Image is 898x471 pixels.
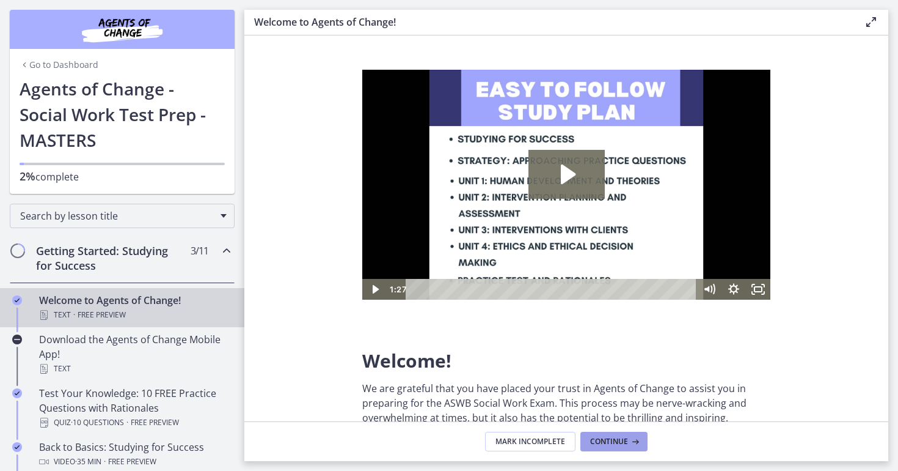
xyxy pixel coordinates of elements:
[20,59,98,71] a: Go to Dashboard
[590,437,628,447] span: Continue
[39,362,230,376] div: Text
[53,209,329,230] div: Playbar
[12,442,22,452] i: Completed
[20,169,35,184] span: 2%
[20,169,225,184] p: complete
[71,415,124,430] span: · 10 Questions
[12,388,22,398] i: Completed
[39,415,230,430] div: Quiz
[10,204,235,228] div: Search by lesson title
[39,332,230,376] div: Download the Agents of Change Mobile App!
[39,308,230,322] div: Text
[580,432,648,451] button: Continue
[254,15,844,29] h3: Welcome to Agents of Change!
[36,243,185,273] h2: Getting Started: Studying for Success
[359,209,384,230] button: Show settings menu
[39,440,230,469] div: Back to Basics: Studying for Success
[20,76,225,153] h1: Agents of Change - Social Work Test Prep - MASTERS
[75,454,101,469] span: · 35 min
[108,454,156,469] span: Free preview
[131,415,179,430] span: Free preview
[384,209,408,230] button: Fullscreen
[39,454,230,469] div: Video
[335,209,359,230] button: Mute
[191,243,208,258] span: 3 / 11
[362,381,770,425] p: We are grateful that you have placed your trust in Agents of Change to assist you in preparing fo...
[49,15,195,44] img: Agents of Change
[362,348,451,373] span: Welcome!
[104,454,106,469] span: ·
[495,437,565,447] span: Mark Incomplete
[73,308,75,322] span: ·
[485,432,575,451] button: Mark Incomplete
[12,295,22,305] i: Completed
[126,415,128,430] span: ·
[39,293,230,322] div: Welcome to Agents of Change!
[166,80,243,129] button: Play Video: c1o6hcmjueu5qasqsu00.mp4
[20,209,214,223] span: Search by lesson title
[39,386,230,430] div: Test Your Knowledge: 10 FREE Practice Questions with Rationales
[78,308,126,322] span: Free preview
